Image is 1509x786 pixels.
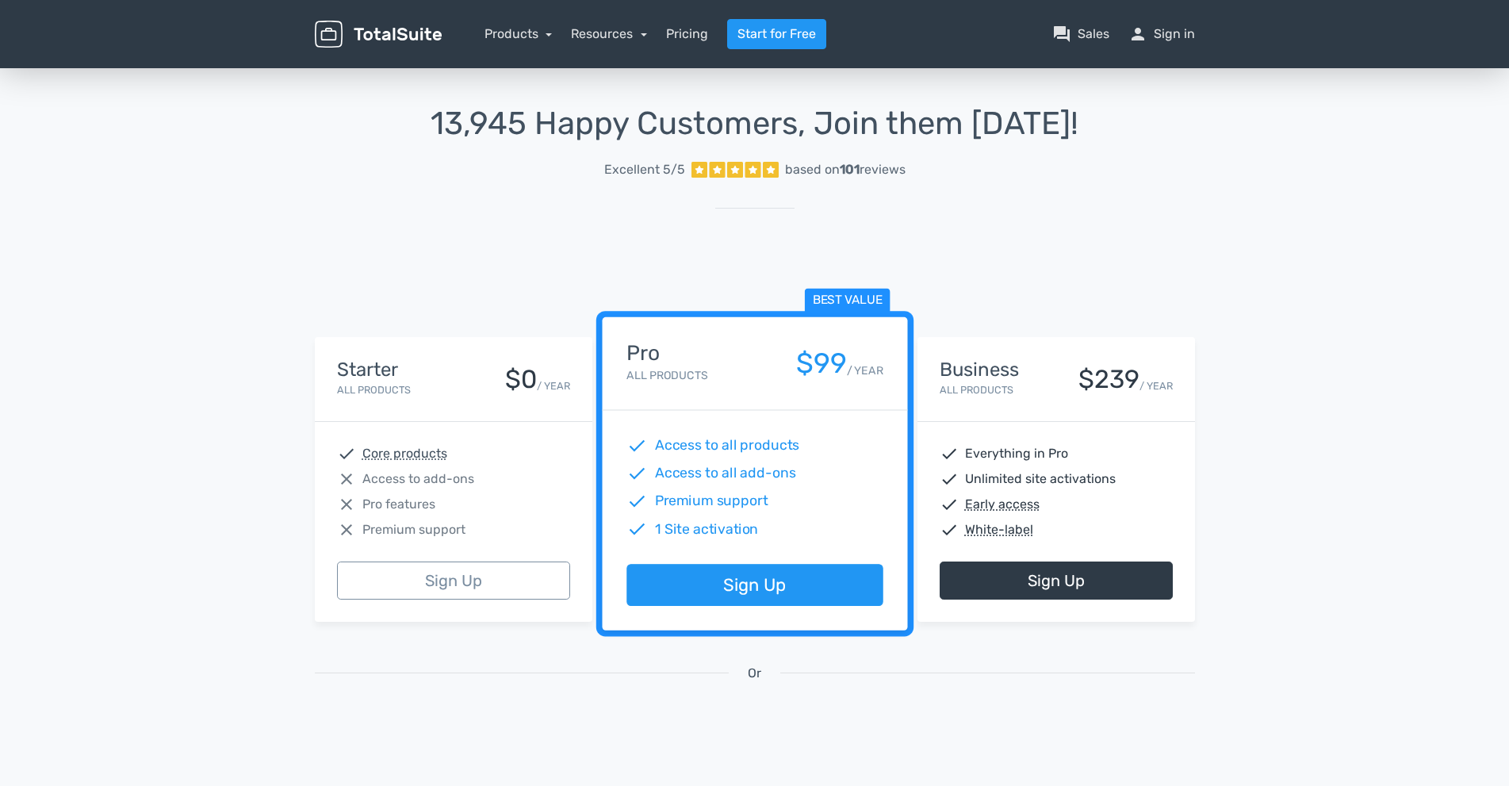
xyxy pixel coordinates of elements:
[940,444,959,463] span: check
[748,664,761,683] span: Or
[626,491,647,512] span: check
[337,384,411,396] small: All Products
[727,19,826,49] a: Start for Free
[626,463,647,484] span: check
[846,362,883,379] small: / YEAR
[940,495,959,514] span: check
[940,359,1019,380] h4: Business
[785,160,906,179] div: based on reviews
[626,519,647,539] span: check
[654,435,799,456] span: Access to all products
[604,160,685,179] span: Excellent 5/5
[315,154,1195,186] a: Excellent 5/5 based on101reviews
[337,470,356,489] span: close
[537,378,570,393] small: / YEAR
[626,342,707,365] h4: Pro
[654,491,768,512] span: Premium support
[654,463,795,484] span: Access to all add-ons
[362,470,474,489] span: Access to add-ons
[965,520,1033,539] abbr: White-label
[484,26,553,41] a: Products
[965,495,1040,514] abbr: Early access
[940,562,1173,600] a: Sign Up
[315,106,1195,141] h1: 13,945 Happy Customers, Join them [DATE]!
[940,384,1013,396] small: All Products
[337,520,356,539] span: close
[1052,25,1109,44] a: question_answerSales
[940,520,959,539] span: check
[1052,25,1071,44] span: question_answer
[804,289,890,313] span: Best value
[505,366,537,393] div: $0
[571,26,647,41] a: Resources
[337,495,356,514] span: close
[654,519,758,539] span: 1 Site activation
[1139,378,1173,393] small: / YEAR
[362,444,447,463] abbr: Core products
[1128,25,1147,44] span: person
[315,21,442,48] img: TotalSuite for WordPress
[795,348,846,379] div: $99
[940,470,959,489] span: check
[666,25,708,44] a: Pricing
[337,444,356,463] span: check
[337,359,411,380] h4: Starter
[626,369,707,382] small: All Products
[626,565,883,607] a: Sign Up
[965,444,1068,463] span: Everything in Pro
[1128,25,1195,44] a: personSign in
[362,520,465,539] span: Premium support
[840,162,860,177] strong: 101
[337,562,570,600] a: Sign Up
[1078,366,1139,393] div: $239
[965,470,1116,489] span: Unlimited site activations
[362,495,435,514] span: Pro features
[626,435,647,456] span: check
